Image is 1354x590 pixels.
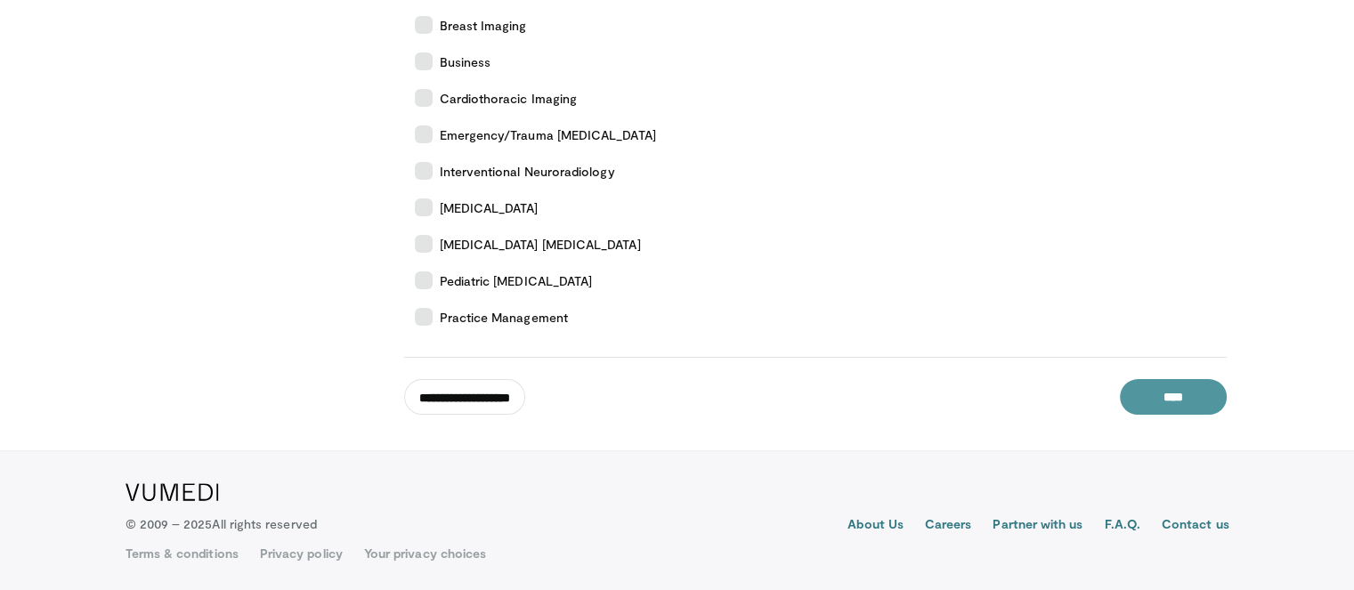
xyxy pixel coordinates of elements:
a: Your privacy choices [364,545,486,562]
span: [MEDICAL_DATA] [440,198,539,217]
span: All rights reserved [212,516,316,531]
span: [MEDICAL_DATA] [MEDICAL_DATA] [440,235,641,254]
span: Breast Imaging [440,16,527,35]
a: Careers [925,515,972,537]
a: Privacy policy [260,545,343,562]
img: VuMedi Logo [126,483,219,501]
span: Practice Management [440,308,568,327]
p: © 2009 – 2025 [126,515,317,533]
a: F.A.Q. [1104,515,1139,537]
span: Cardiothoracic Imaging [440,89,578,108]
a: About Us [847,515,904,537]
span: Emergency/Trauma [MEDICAL_DATA] [440,125,656,144]
span: Pediatric [MEDICAL_DATA] [440,271,593,290]
span: Interventional Neuroradiology [440,162,615,181]
a: Partner with us [993,515,1082,537]
span: Business [440,53,491,71]
a: Terms & conditions [126,545,239,562]
a: Contact us [1162,515,1229,537]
